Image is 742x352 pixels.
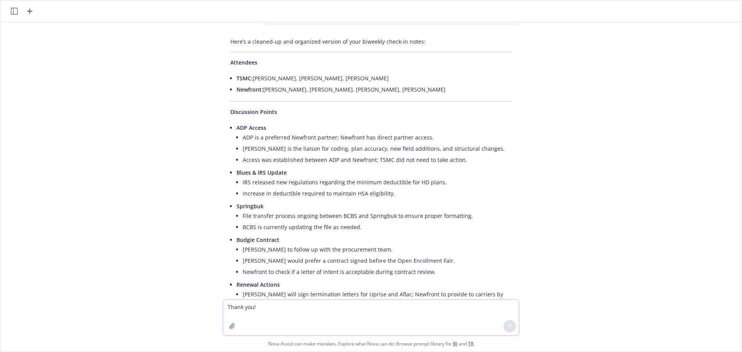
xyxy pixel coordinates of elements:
span: Nova Assist can make mistakes. Explore what Nova can do: Browse prompt library for and [3,336,739,352]
li: [PERSON_NAME], [PERSON_NAME], [PERSON_NAME], [PERSON_NAME] [237,84,512,95]
a: TR [468,340,474,347]
span: Discussion Points [230,108,277,116]
li: [PERSON_NAME] to follow up with the procurement team. [243,244,512,255]
li: IRS released new regulations regarding the minimum deductible for HD plans. [243,177,512,188]
span: Blues & IRS Update [237,169,287,176]
span: ADP Access [237,124,266,131]
li: [PERSON_NAME] will sign termination letters for Uprise and Aflac; Newfront to provide to carriers... [243,289,512,308]
li: ADP is a preferred Newfront partner; Newfront has direct partner access. [243,132,512,143]
li: Access was established between ADP and Newfront; TSMC did not need to take action. [243,154,512,165]
a: BI [453,340,458,347]
span: Renewal Actions [237,281,280,288]
li: Newfront to check if a letter of intent is acceptable during contract review. [243,266,512,277]
li: File transfer process ongoing between BCBS and Springbuk to ensure proper formatting. [243,210,512,221]
span: Budgie Contract [237,236,279,243]
li: [PERSON_NAME] would prefer a contract signed before the Open Enrollment Fair. [243,255,512,266]
li: [PERSON_NAME] is the liaison for coding, plan accuracy, new field additions, and structural changes. [243,143,512,154]
span: Attendees [230,59,257,66]
span: TSMC: [237,75,253,82]
span: Springbuk [237,202,264,210]
li: Increase in deductible required to maintain HSA eligibility. [243,188,512,199]
span: Newfront: [237,86,263,93]
li: BCBS is currently updating the file as needed. [243,221,512,233]
p: Here’s a cleaned-up and organized version of your biweekly check-in notes: [230,37,512,46]
li: [PERSON_NAME], [PERSON_NAME], [PERSON_NAME] [237,73,512,84]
